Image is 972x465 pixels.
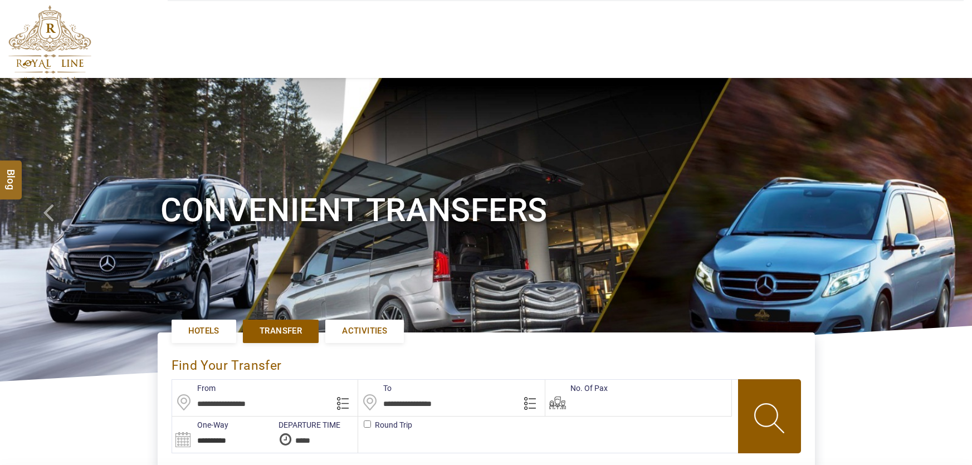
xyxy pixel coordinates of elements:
a: Activities [325,320,404,342]
span: Hotels [188,325,219,337]
label: One-Way [172,419,228,430]
label: Round Trip [358,419,375,430]
a: Transfer [243,320,319,342]
label: From [172,383,216,394]
span: Activities [342,325,387,337]
div: Find Your Transfer [172,346,285,379]
a: Hotels [172,320,236,342]
span: Blog [4,169,18,178]
label: DEPARTURE TIME [273,419,340,430]
h1: Convenient Transfers [160,189,812,231]
span: Transfer [260,325,302,337]
label: To [358,383,392,394]
img: The Royal Line Holidays [8,5,91,80]
label: No. Of Pax [545,383,608,394]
